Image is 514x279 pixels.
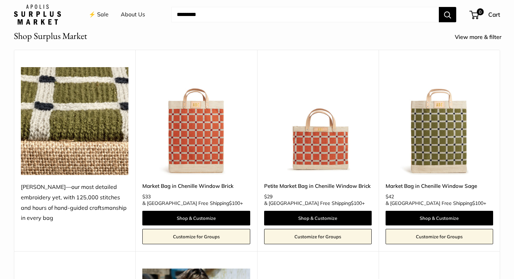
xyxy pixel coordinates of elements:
[386,193,394,200] span: $42
[470,9,500,20] a: 0 Cart
[121,9,145,20] a: About Us
[386,67,493,175] img: Market Bag in Chenille Window Sage
[477,8,484,15] span: 0
[14,5,61,25] img: Apolis: Surplus Market
[472,200,483,206] span: $100
[488,11,500,18] span: Cart
[264,67,372,175] a: Petite Market Bag in Chenille Window BrickPetite Market Bag in Chenille Window Brick
[142,193,151,200] span: $33
[142,211,250,225] a: Shop & Customize
[142,229,250,244] a: Customize for Groups
[386,67,493,175] a: Market Bag in Chenille Window SageMarket Bag in Chenille Window Sage
[21,67,128,175] img: Chenille—our most detailed embroidery yet, with 125,000 stitches and hours of hand-guided craftsm...
[264,182,372,190] a: Petite Market Bag in Chenille Window Brick
[142,201,243,206] span: & [GEOGRAPHIC_DATA] Free Shipping +
[264,229,372,244] a: Customize for Groups
[455,32,509,42] a: View more & filter
[264,211,372,225] a: Shop & Customize
[386,182,493,190] a: Market Bag in Chenille Window Sage
[171,7,439,22] input: Search...
[142,67,250,175] img: Market Bag in Chenille Window Brick
[142,67,250,175] a: Market Bag in Chenille Window BrickMarket Bag in Chenille Window Brick
[264,67,372,175] img: Petite Market Bag in Chenille Window Brick
[386,211,493,225] a: Shop & Customize
[386,201,486,206] span: & [GEOGRAPHIC_DATA] Free Shipping +
[386,229,493,244] a: Customize for Groups
[21,182,128,224] div: [PERSON_NAME]—our most detailed embroidery yet, with 125,000 stitches and hours of hand-guided cr...
[264,201,365,206] span: & [GEOGRAPHIC_DATA] Free Shipping +
[142,182,250,190] a: Market Bag in Chenille Window Brick
[264,193,272,200] span: $29
[229,200,240,206] span: $100
[351,200,362,206] span: $100
[439,7,456,22] button: Search
[14,29,87,43] h2: Shop Surplus Market
[89,9,109,20] a: ⚡️ Sale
